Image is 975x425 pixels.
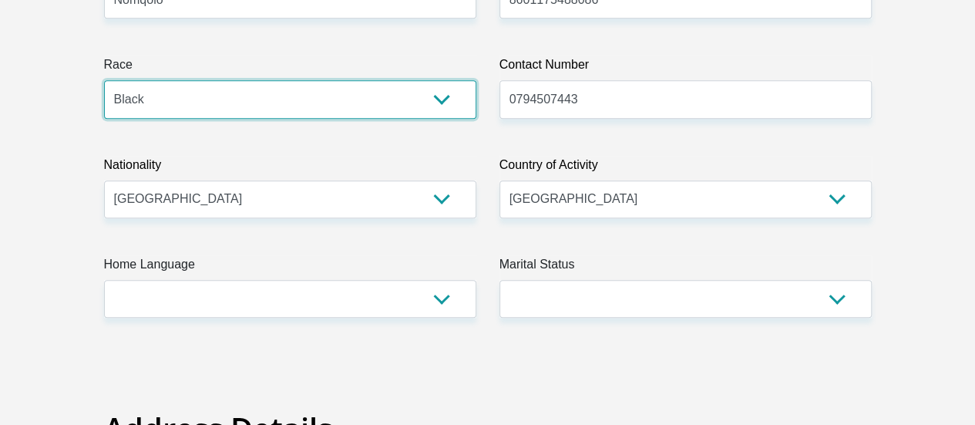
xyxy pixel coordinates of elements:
input: Contact Number [499,80,872,118]
label: Marital Status [499,255,872,280]
label: Contact Number [499,56,872,80]
label: Country of Activity [499,156,872,180]
label: Home Language [104,255,476,280]
label: Nationality [104,156,476,180]
label: Race [104,56,476,80]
